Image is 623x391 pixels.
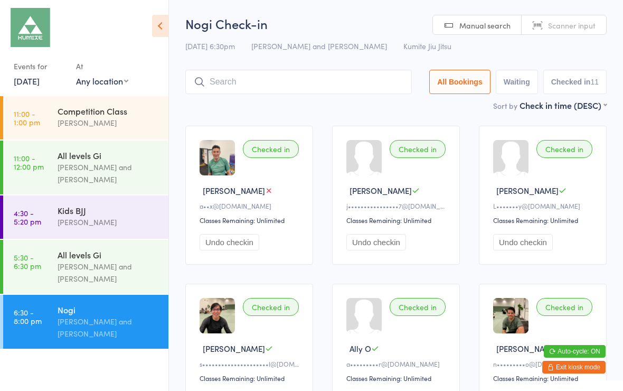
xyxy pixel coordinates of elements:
h2: Nogi Check-in [185,15,607,32]
button: Undo checkin [346,234,406,250]
div: j••••••••••••••••7@[DOMAIN_NAME] [346,201,449,210]
button: Undo checkin [200,234,259,250]
div: Checked in [536,298,592,316]
div: Classes Remaining: Unlimited [346,216,449,225]
div: Any location [76,75,128,87]
img: image1742606381.png [493,298,528,333]
div: [PERSON_NAME] and [PERSON_NAME] [58,315,159,340]
button: Exit kiosk mode [542,361,606,374]
div: Competition Class [58,105,159,117]
div: Classes Remaining: Unlimited [200,216,302,225]
div: Classes Remaining: Unlimited [493,216,596,225]
span: [PERSON_NAME] [496,185,559,196]
div: Nogi [58,304,159,315]
div: [PERSON_NAME] and [PERSON_NAME] [58,161,159,185]
span: [PERSON_NAME] [203,343,265,354]
div: s•••••••••••••••••••••l@[DOMAIN_NAME] [200,359,302,368]
span: [PERSON_NAME] [350,185,412,196]
div: Classes Remaining: Unlimited [200,374,302,383]
button: Auto-cycle: ON [544,345,606,358]
img: image1730794774.png [200,140,235,175]
span: Scanner input [548,20,596,31]
div: Checked in [243,298,299,316]
div: Classes Remaining: Unlimited [493,374,596,383]
span: Manual search [459,20,511,31]
input: Search [185,70,412,94]
time: 11:00 - 1:00 pm [14,109,40,126]
a: 6:30 -8:00 pmNogi[PERSON_NAME] and [PERSON_NAME] [3,295,168,349]
div: All levels Gi [58,150,159,161]
a: 11:00 -12:00 pmAll levels Gi[PERSON_NAME] and [PERSON_NAME] [3,141,168,194]
div: At [76,58,128,75]
span: [PERSON_NAME] and [PERSON_NAME] [251,41,387,51]
label: Sort by [493,100,517,111]
a: [DATE] [14,75,40,87]
span: Kumite Jiu Jitsu [403,41,451,51]
span: [PERSON_NAME] [496,343,559,354]
div: Check in time (DESC) [520,99,607,111]
div: n•••••••••o@[DOMAIN_NAME] [493,359,596,368]
div: Checked in [243,140,299,158]
img: Kumite Jiu Jitsu [11,8,50,47]
div: Classes Remaining: Unlimited [346,374,449,383]
a: 4:30 -5:20 pmKids BJJ[PERSON_NAME] [3,196,168,239]
time: 5:30 - 6:30 pm [14,253,41,270]
div: Checked in [536,140,592,158]
button: Undo checkin [493,234,553,250]
div: [PERSON_NAME] [58,216,159,228]
a: 11:00 -1:00 pmCompetition Class[PERSON_NAME] [3,96,168,139]
button: Checked in11 [543,70,607,94]
div: a•••••••••r@[DOMAIN_NAME] [346,359,449,368]
div: Checked in [390,298,446,316]
img: image1742451180.png [200,298,235,333]
time: 4:30 - 5:20 pm [14,209,41,226]
a: 5:30 -6:30 pmAll levels Gi[PERSON_NAME] and [PERSON_NAME] [3,240,168,294]
div: L•••••••y@[DOMAIN_NAME] [493,201,596,210]
div: 11 [590,78,599,86]
span: [PERSON_NAME] [203,185,265,196]
div: Events for [14,58,65,75]
time: 6:30 - 8:00 pm [14,308,42,325]
div: Checked in [390,140,446,158]
div: [PERSON_NAME] [58,117,159,129]
time: 11:00 - 12:00 pm [14,154,44,171]
div: All levels Gi [58,249,159,260]
button: Waiting [496,70,538,94]
div: [PERSON_NAME] and [PERSON_NAME] [58,260,159,285]
div: Kids BJJ [58,204,159,216]
span: [DATE] 6:30pm [185,41,235,51]
div: a••x@[DOMAIN_NAME] [200,201,302,210]
button: All Bookings [429,70,490,94]
span: Ally O [350,343,371,354]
